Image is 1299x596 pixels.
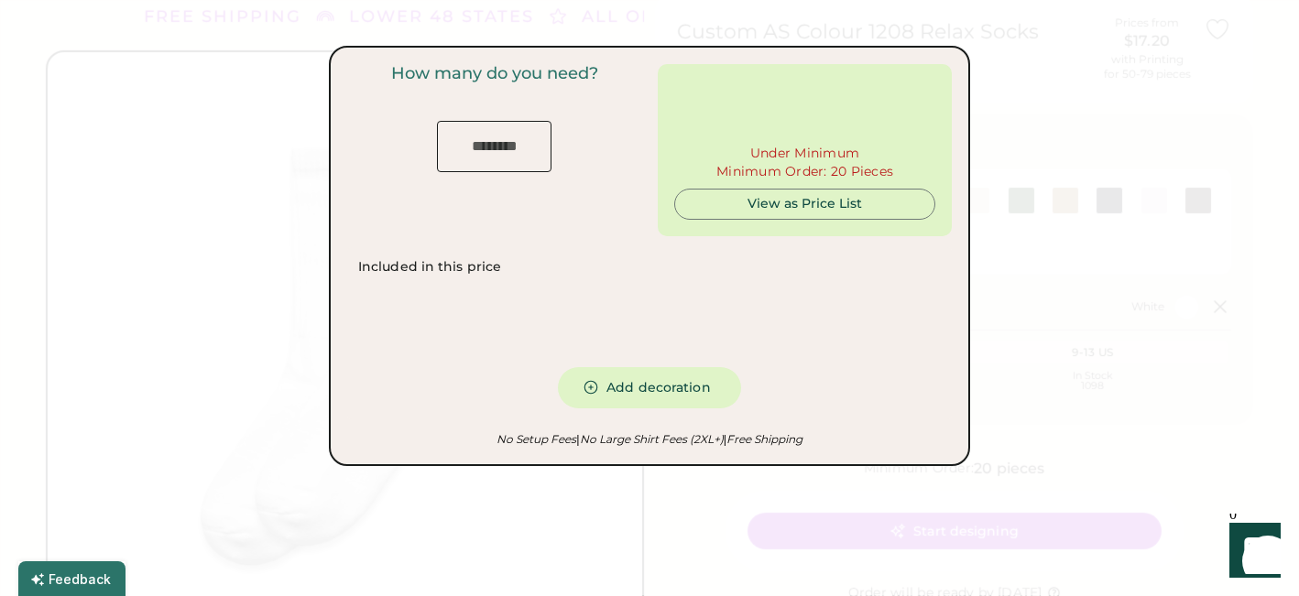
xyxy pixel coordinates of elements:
[391,64,598,84] div: How many do you need?
[724,432,802,446] em: Free Shipping
[497,432,576,446] em: No Setup Fees
[724,432,726,446] font: |
[358,258,501,276] div: Included in this price
[576,432,579,446] font: |
[1212,514,1291,592] iframe: Front Chat
[558,367,741,408] button: Add decoration
[690,195,920,213] div: View as Price List
[576,432,723,446] em: No Large Shirt Fees (2XL+)
[716,145,893,181] div: Under Minimum Minimum Order: 20 Pieces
